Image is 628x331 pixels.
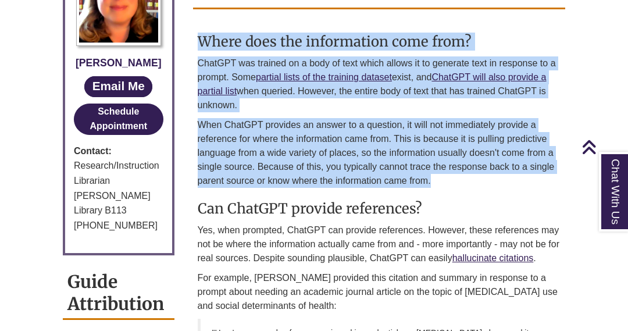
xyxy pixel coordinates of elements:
p: Yes, when prompted, ChatGPT can provide references. However, these references may not be where th... [198,223,561,265]
div: Research/Instruction Librarian [PERSON_NAME] Library B113 [74,158,163,218]
p: For example, [PERSON_NAME] provided this citation and summary in response to a prompt about needi... [198,271,561,313]
h3: Can ChatGPT provide references? [198,200,561,218]
p: When ChatGPT provides an answer to a question, it will not immediately provide a reference for wh... [198,118,561,188]
h2: Guide Attribution [63,267,174,320]
a: hallucinate citations [452,253,534,263]
div: [PERSON_NAME] [74,55,163,71]
button: Schedule Appointment [74,104,163,135]
a: ChatGPT will also provide a partial list [198,72,547,96]
p: ChatGPT was trained on a body of text which allows it to generate text in response to a prompt. S... [198,56,561,112]
h3: Where does the information come from? [198,33,561,51]
a: Back to Top [581,139,625,155]
div: [PHONE_NUMBER] [74,218,163,233]
a: partial lists of the training dataset [256,72,392,82]
a: Email Me [84,76,152,97]
strong: Contact: [74,144,163,159]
